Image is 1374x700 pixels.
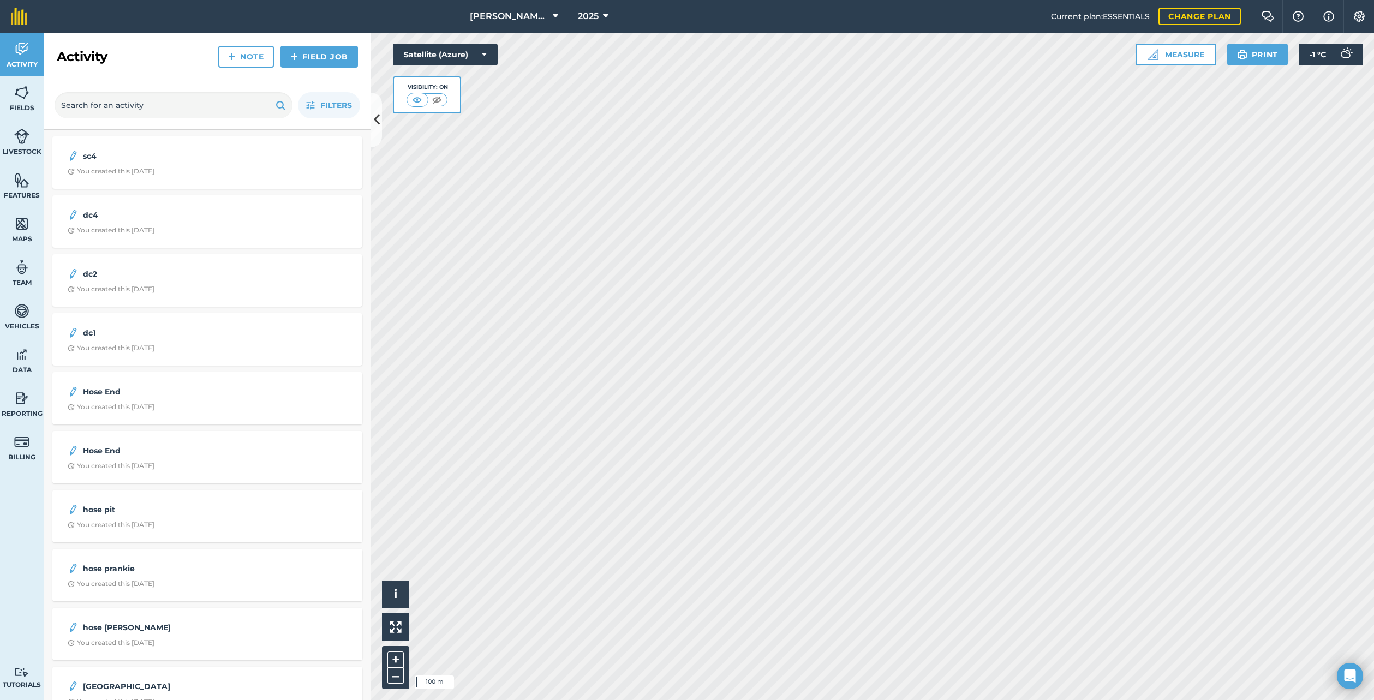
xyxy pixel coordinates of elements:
[83,621,256,633] strong: hose [PERSON_NAME]
[59,555,356,595] a: hose prankieClock with arrow pointing clockwiseYou created this [DATE]
[68,562,79,575] img: svg+xml;base64,PD94bWwgdmVyc2lvbj0iMS4wIiBlbmNvZGluZz0idXRmLTgiPz4KPCEtLSBHZW5lcmF0b3I6IEFkb2JlIE...
[1227,44,1288,65] button: Print
[470,10,548,23] span: [PERSON_NAME] farm
[320,99,352,111] span: Filters
[382,581,409,608] button: i
[57,48,107,65] h2: Activity
[290,50,298,63] img: svg+xml;base64,PHN2ZyB4bWxucz0iaHR0cDovL3d3dy53My5vcmcvMjAwMC9zdmciIHdpZHRoPSIxNCIgaGVpZ2h0PSIyNC...
[1323,10,1334,23] img: svg+xml;base64,PHN2ZyB4bWxucz0iaHR0cDovL3d3dy53My5vcmcvMjAwMC9zdmciIHdpZHRoPSIxNyIgaGVpZ2h0PSIxNy...
[68,520,154,529] div: You created this [DATE]
[14,303,29,319] img: svg+xml;base64,PD94bWwgdmVyc2lvbj0iMS4wIiBlbmNvZGluZz0idXRmLTgiPz4KPCEtLSBHZW5lcmF0b3I6IEFkb2JlIE...
[393,44,498,65] button: Satellite (Azure)
[68,167,154,176] div: You created this [DATE]
[407,83,448,92] div: Visibility: On
[1051,10,1150,22] span: Current plan : ESSENTIALS
[83,209,256,221] strong: dc4
[68,168,75,175] img: Clock with arrow pointing clockwise
[68,579,154,588] div: You created this [DATE]
[68,285,154,294] div: You created this [DATE]
[68,503,79,516] img: svg+xml;base64,PD94bWwgdmVyc2lvbj0iMS4wIiBlbmNvZGluZz0idXRmLTgiPz4KPCEtLSBHZW5lcmF0b3I6IEFkb2JlIE...
[59,614,356,654] a: hose [PERSON_NAME]Clock with arrow pointing clockwiseYou created this [DATE]
[14,390,29,406] img: svg+xml;base64,PD94bWwgdmVyc2lvbj0iMS4wIiBlbmNvZGluZz0idXRmLTgiPz4KPCEtLSBHZW5lcmF0b3I6IEFkb2JlIE...
[83,563,256,575] strong: hose prankie
[1136,44,1216,65] button: Measure
[14,434,29,450] img: svg+xml;base64,PD94bWwgdmVyc2lvbj0iMS4wIiBlbmNvZGluZz0idXRmLTgiPz4KPCEtLSBHZW5lcmF0b3I6IEFkb2JlIE...
[1310,44,1326,65] span: -1 ° C
[298,92,360,118] button: Filters
[1261,11,1274,22] img: Two speech bubbles overlapping with the left bubble in the forefront
[387,668,404,684] button: –
[68,226,154,235] div: You created this [DATE]
[11,8,27,25] img: fieldmargin Logo
[83,386,256,398] strong: Hose End
[14,259,29,276] img: svg+xml;base64,PD94bWwgdmVyc2lvbj0iMS4wIiBlbmNvZGluZz0idXRmLTgiPz4KPCEtLSBHZW5lcmF0b3I6IEFkb2JlIE...
[83,445,256,457] strong: Hose End
[1148,49,1158,60] img: Ruler icon
[68,403,154,411] div: You created this [DATE]
[68,463,75,470] img: Clock with arrow pointing clockwise
[59,438,356,477] a: Hose EndClock with arrow pointing clockwiseYou created this [DATE]
[1337,663,1363,689] div: Open Intercom Messenger
[68,404,75,411] img: Clock with arrow pointing clockwise
[14,216,29,232] img: svg+xml;base64,PHN2ZyB4bWxucz0iaHR0cDovL3d3dy53My5vcmcvMjAwMC9zdmciIHdpZHRoPSI1NiIgaGVpZ2h0PSI2MC...
[68,286,75,293] img: Clock with arrow pointing clockwise
[83,150,256,162] strong: sc4
[68,385,79,398] img: svg+xml;base64,PD94bWwgdmVyc2lvbj0iMS4wIiBlbmNvZGluZz0idXRmLTgiPz4KPCEtLSBHZW5lcmF0b3I6IEFkb2JlIE...
[68,522,75,529] img: Clock with arrow pointing clockwise
[1299,44,1363,65] button: -1 °C
[59,261,356,300] a: dc2Clock with arrow pointing clockwiseYou created this [DATE]
[68,639,75,647] img: Clock with arrow pointing clockwise
[68,227,75,234] img: Clock with arrow pointing clockwise
[68,444,79,457] img: svg+xml;base64,PD94bWwgdmVyc2lvbj0iMS4wIiBlbmNvZGluZz0idXRmLTgiPz4KPCEtLSBHZW5lcmF0b3I6IEFkb2JlIE...
[1292,11,1305,22] img: A question mark icon
[394,587,397,601] span: i
[14,85,29,101] img: svg+xml;base64,PHN2ZyB4bWxucz0iaHR0cDovL3d3dy53My5vcmcvMjAwMC9zdmciIHdpZHRoPSI1NiIgaGVpZ2h0PSI2MC...
[14,346,29,363] img: svg+xml;base64,PD94bWwgdmVyc2lvbj0iMS4wIiBlbmNvZGluZz0idXRmLTgiPz4KPCEtLSBHZW5lcmF0b3I6IEFkb2JlIE...
[410,94,424,105] img: svg+xml;base64,PHN2ZyB4bWxucz0iaHR0cDovL3d3dy53My5vcmcvMjAwMC9zdmciIHdpZHRoPSI1MCIgaGVpZ2h0PSI0MC...
[1353,11,1366,22] img: A cog icon
[68,680,79,693] img: svg+xml;base64,PD94bWwgdmVyc2lvbj0iMS4wIiBlbmNvZGluZz0idXRmLTgiPz4KPCEtLSBHZW5lcmF0b3I6IEFkb2JlIE...
[68,326,79,339] img: svg+xml;base64,PD94bWwgdmVyc2lvbj0iMS4wIiBlbmNvZGluZz0idXRmLTgiPz4KPCEtLSBHZW5lcmF0b3I6IEFkb2JlIE...
[55,92,292,118] input: Search for an activity
[276,99,286,112] img: svg+xml;base64,PHN2ZyB4bWxucz0iaHR0cDovL3d3dy53My5vcmcvMjAwMC9zdmciIHdpZHRoPSIxOSIgaGVpZ2h0PSIyNC...
[218,46,274,68] a: Note
[68,581,75,588] img: Clock with arrow pointing clockwise
[83,504,256,516] strong: hose pit
[280,46,358,68] a: Field Job
[68,208,79,222] img: svg+xml;base64,PD94bWwgdmVyc2lvbj0iMS4wIiBlbmNvZGluZz0idXRmLTgiPz4KPCEtLSBHZW5lcmF0b3I6IEFkb2JlIE...
[1158,8,1241,25] a: Change plan
[68,462,154,470] div: You created this [DATE]
[387,651,404,668] button: +
[83,327,256,339] strong: dc1
[430,94,444,105] img: svg+xml;base64,PHN2ZyB4bWxucz0iaHR0cDovL3d3dy53My5vcmcvMjAwMC9zdmciIHdpZHRoPSI1MCIgaGVpZ2h0PSI0MC...
[68,149,79,163] img: svg+xml;base64,PD94bWwgdmVyc2lvbj0iMS4wIiBlbmNvZGluZz0idXRmLTgiPz4KPCEtLSBHZW5lcmF0b3I6IEFkb2JlIE...
[68,267,79,280] img: svg+xml;base64,PD94bWwgdmVyc2lvbj0iMS4wIiBlbmNvZGluZz0idXRmLTgiPz4KPCEtLSBHZW5lcmF0b3I6IEFkb2JlIE...
[1237,48,1247,61] img: svg+xml;base64,PHN2ZyB4bWxucz0iaHR0cDovL3d3dy53My5vcmcvMjAwMC9zdmciIHdpZHRoPSIxOSIgaGVpZ2h0PSIyNC...
[1335,44,1357,65] img: svg+xml;base64,PD94bWwgdmVyc2lvbj0iMS4wIiBlbmNvZGluZz0idXRmLTgiPz4KPCEtLSBHZW5lcmF0b3I6IEFkb2JlIE...
[68,344,154,352] div: You created this [DATE]
[68,638,154,647] div: You created this [DATE]
[59,379,356,418] a: Hose EndClock with arrow pointing clockwiseYou created this [DATE]
[14,172,29,188] img: svg+xml;base64,PHN2ZyB4bWxucz0iaHR0cDovL3d3dy53My5vcmcvMjAwMC9zdmciIHdpZHRoPSI1NiIgaGVpZ2h0PSI2MC...
[59,202,356,241] a: dc4Clock with arrow pointing clockwiseYou created this [DATE]
[83,268,256,280] strong: dc2
[59,320,356,359] a: dc1Clock with arrow pointing clockwiseYou created this [DATE]
[68,621,79,634] img: svg+xml;base64,PD94bWwgdmVyc2lvbj0iMS4wIiBlbmNvZGluZz0idXRmLTgiPz4KPCEtLSBHZW5lcmF0b3I6IEFkb2JlIE...
[14,128,29,145] img: svg+xml;base64,PD94bWwgdmVyc2lvbj0iMS4wIiBlbmNvZGluZz0idXRmLTgiPz4KPCEtLSBHZW5lcmF0b3I6IEFkb2JlIE...
[578,10,599,23] span: 2025
[59,496,356,536] a: hose pitClock with arrow pointing clockwiseYou created this [DATE]
[14,41,29,57] img: svg+xml;base64,PD94bWwgdmVyc2lvbj0iMS4wIiBlbmNvZGluZz0idXRmLTgiPz4KPCEtLSBHZW5lcmF0b3I6IEFkb2JlIE...
[83,680,256,692] strong: [GEOGRAPHIC_DATA]
[390,621,402,633] img: Four arrows, one pointing top left, one top right, one bottom right and the last bottom left
[59,143,356,182] a: sc4Clock with arrow pointing clockwiseYou created this [DATE]
[14,667,29,678] img: svg+xml;base64,PD94bWwgdmVyc2lvbj0iMS4wIiBlbmNvZGluZz0idXRmLTgiPz4KPCEtLSBHZW5lcmF0b3I6IEFkb2JlIE...
[228,50,236,63] img: svg+xml;base64,PHN2ZyB4bWxucz0iaHR0cDovL3d3dy53My5vcmcvMjAwMC9zdmciIHdpZHRoPSIxNCIgaGVpZ2h0PSIyNC...
[68,345,75,352] img: Clock with arrow pointing clockwise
